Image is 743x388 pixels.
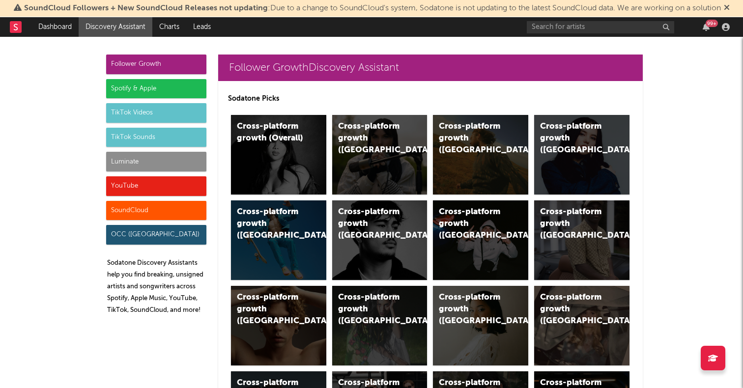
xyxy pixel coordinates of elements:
div: Cross-platform growth ([GEOGRAPHIC_DATA]) [338,206,405,242]
div: TikTok Videos [106,103,206,123]
button: 99+ [703,23,710,31]
span: SoundCloud Followers + New SoundCloud Releases not updating [24,4,268,12]
a: Cross-platform growth ([GEOGRAPHIC_DATA]/GSA) [433,200,528,280]
a: Cross-platform growth ([GEOGRAPHIC_DATA]) [534,286,629,365]
a: Leads [186,17,218,37]
a: Cross-platform growth ([GEOGRAPHIC_DATA]) [534,115,629,194]
input: Search for artists [527,21,674,33]
a: Cross-platform growth ([GEOGRAPHIC_DATA]) [534,200,629,280]
a: Cross-platform growth ([GEOGRAPHIC_DATA]) [231,200,326,280]
a: Dashboard [31,17,79,37]
div: Follower Growth [106,55,206,74]
a: Charts [152,17,186,37]
div: Cross-platform growth ([GEOGRAPHIC_DATA]) [338,292,405,327]
div: Luminate [106,152,206,171]
div: 99 + [706,20,718,27]
div: Cross-platform growth ([GEOGRAPHIC_DATA]) [540,206,607,242]
span: Dismiss [724,4,730,12]
div: Spotify & Apple [106,79,206,99]
a: Follower GrowthDiscovery Assistant [218,55,643,81]
div: Cross-platform growth ([GEOGRAPHIC_DATA]) [540,292,607,327]
a: Cross-platform growth ([GEOGRAPHIC_DATA]) [433,115,528,194]
div: Cross-platform growth ([GEOGRAPHIC_DATA]) [237,292,304,327]
a: Cross-platform growth ([GEOGRAPHIC_DATA]) [231,286,326,365]
a: Discovery Assistant [79,17,152,37]
div: OCC ([GEOGRAPHIC_DATA]) [106,225,206,245]
a: Cross-platform growth (Overall) [231,115,326,194]
a: Cross-platform growth ([GEOGRAPHIC_DATA]) [433,286,528,365]
div: YouTube [106,176,206,196]
span: : Due to a change to SoundCloud's system, Sodatone is not updating to the latest SoundCloud data.... [24,4,721,12]
div: TikTok Sounds [106,128,206,147]
a: Cross-platform growth ([GEOGRAPHIC_DATA]) [332,115,428,194]
a: Cross-platform growth ([GEOGRAPHIC_DATA]) [332,286,428,365]
div: Cross-platform growth ([GEOGRAPHIC_DATA]) [439,292,506,327]
a: Cross-platform growth ([GEOGRAPHIC_DATA]) [332,200,428,280]
p: Sodatone Discovery Assistants help you find breaking, unsigned artists and songwriters across Spo... [107,257,206,316]
div: Cross-platform growth ([GEOGRAPHIC_DATA]) [439,121,506,156]
div: Cross-platform growth (Overall) [237,121,304,144]
div: Cross-platform growth ([GEOGRAPHIC_DATA]) [338,121,405,156]
div: SoundCloud [106,201,206,221]
div: Cross-platform growth ([GEOGRAPHIC_DATA]/GSA) [439,206,506,242]
div: Cross-platform growth ([GEOGRAPHIC_DATA]) [237,206,304,242]
div: Cross-platform growth ([GEOGRAPHIC_DATA]) [540,121,607,156]
p: Sodatone Picks [228,93,633,105]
